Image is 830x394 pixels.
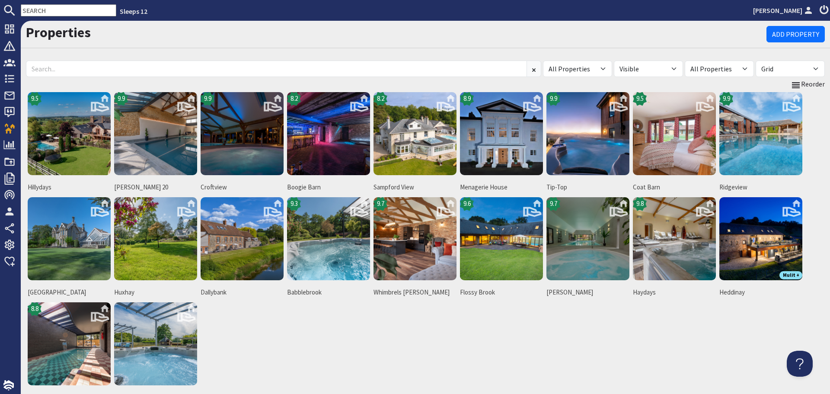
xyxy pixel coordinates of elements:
span: Babblebrook [287,288,370,298]
span: 9.9 [204,94,211,104]
img: Sampford View's icon [373,92,456,175]
a: Tip-Top's icon9.9Tip-Top [545,90,631,195]
span: 9.5 [636,94,644,104]
a: Huxhay's iconHuxhay [112,195,199,301]
span: 9.9 [550,94,557,104]
span: 8.8 [31,304,38,314]
span: 9.6 [463,199,471,209]
a: Boogie Barn's icon8.2Boogie Barn [285,90,372,195]
a: Sleeps 12 [120,7,147,16]
span: Tip-Top [546,183,629,192]
span: Ridgeview [719,183,802,192]
span: Dallybank [201,288,284,298]
a: Cowslip Manor's icon[GEOGRAPHIC_DATA] [26,195,112,301]
img: Flossy Brook's icon [460,197,543,280]
a: Croftview's icon9.9Croftview [199,90,285,195]
span: Flossy Brook [460,288,543,298]
img: Haydays's icon [633,197,716,280]
a: Kingshay Barton's icon9.7[PERSON_NAME] [545,195,631,301]
img: Churchill 20's icon [114,92,197,175]
img: Whimbrels Barton's icon [373,197,456,280]
span: Coat Barn [633,183,716,192]
img: Dallybank's icon [201,197,284,280]
a: Churchill 20's icon9.9[PERSON_NAME] 20 [112,90,199,195]
img: Hillydays's icon [28,92,111,175]
a: Babblebrook's icon9.3Babblebrook [285,195,372,301]
a: Properties [26,24,91,41]
img: Coat Barn's icon [633,92,716,175]
input: SEARCH [21,4,116,16]
span: 8.2 [377,94,384,104]
a: Reorder [791,79,825,90]
span: Whimbrels [PERSON_NAME] [373,288,456,298]
span: Haydays [633,288,716,298]
span: Boogie Barn [287,183,370,192]
a: Dallybank's iconDallybank [199,195,285,301]
a: Hillydays's icon9.5Hillydays [26,90,112,195]
img: Swallows Rest's icon [114,302,197,385]
img: Heddinay's icon [719,197,802,280]
a: Flossy Brook's icon9.6Flossy Brook [458,195,545,301]
img: Menagerie House's icon [460,92,543,175]
span: [PERSON_NAME] [546,288,629,298]
a: Add Property [766,26,825,42]
img: Boogie Barn's icon [287,92,370,175]
img: staytech_i_w-64f4e8e9ee0a9c174fd5317b4b171b261742d2d393467e5bdba4413f4f884c10.svg [3,380,14,391]
span: Hillydays [28,183,111,192]
span: 8.9 [463,94,471,104]
span: 9.7 [377,199,384,209]
a: Sampford View's icon8.2Sampford View [372,90,458,195]
a: Whimbrels Barton's icon9.7Whimbrels [PERSON_NAME] [372,195,458,301]
span: 8.2 [290,94,298,104]
img: Tickety-Boo's icon [28,302,111,385]
iframe: Toggle Customer Support [787,351,813,377]
span: Menagerie House [460,183,543,192]
span: 9.5 [31,94,38,104]
a: Heddinay's iconMulit +Heddinay [718,195,804,301]
span: Croftview [201,183,284,192]
span: 9.8 [636,199,644,209]
img: Tip-Top's icon [546,92,629,175]
img: Babblebrook's icon [287,197,370,280]
a: Coat Barn's icon9.5Coat Barn [631,90,718,195]
span: Mulit + [779,271,802,279]
img: Ridgeview's icon [719,92,802,175]
span: 9.3 [290,199,298,209]
img: Kingshay Barton's icon [546,197,629,280]
span: 9.7 [550,199,557,209]
span: 9.9 [118,94,125,104]
a: Haydays's icon9.8Haydays [631,195,718,301]
span: 9.9 [723,94,730,104]
a: [PERSON_NAME] [753,5,814,16]
span: Heddinay [719,288,802,298]
img: Croftview's icon [201,92,284,175]
img: Cowslip Manor's icon [28,197,111,280]
span: Sampford View [373,183,456,192]
a: Ridgeview's icon9.9Ridgeview [718,90,804,195]
input: Search... [26,61,527,77]
span: [GEOGRAPHIC_DATA] [28,288,111,298]
a: Menagerie House's icon8.9Menagerie House [458,90,545,195]
img: Huxhay's icon [114,197,197,280]
span: [PERSON_NAME] 20 [114,183,197,192]
span: Huxhay [114,288,197,298]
